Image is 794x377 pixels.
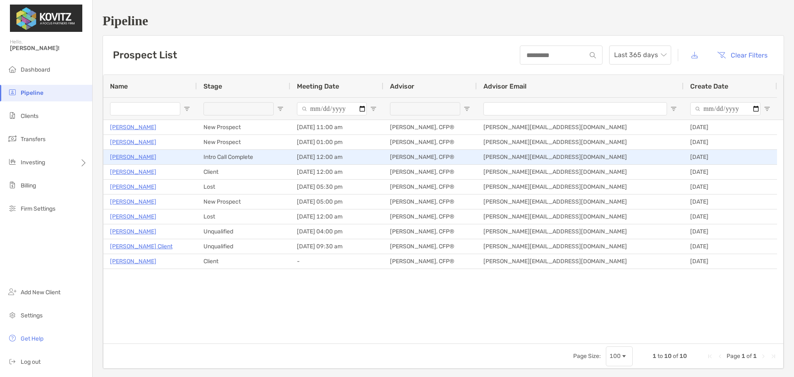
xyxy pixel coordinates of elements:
[684,195,777,209] div: [DATE]
[21,289,60,296] span: Add New Client
[110,197,156,207] a: [PERSON_NAME]
[290,135,383,149] div: [DATE] 01:00 pm
[10,3,82,33] img: Zoe Logo
[383,224,477,239] div: [PERSON_NAME], CFP®
[664,353,672,360] span: 10
[684,239,777,254] div: [DATE]
[290,165,383,179] div: [DATE] 12:00 am
[684,135,777,149] div: [DATE]
[110,152,156,162] p: [PERSON_NAME]
[7,157,17,167] img: investing icon
[483,102,667,115] input: Advisor Email Filter Input
[670,106,677,112] button: Open Filter Menu
[383,165,477,179] div: [PERSON_NAME], CFP®
[290,254,383,269] div: -
[690,102,761,115] input: Create Date Filter Input
[464,106,470,112] button: Open Filter Menu
[203,82,222,90] span: Stage
[21,113,38,120] span: Clients
[197,120,290,134] div: New Prospect
[290,195,383,209] div: [DATE] 05:00 pm
[197,209,290,224] div: Lost
[21,358,41,365] span: Log out
[477,254,684,269] div: [PERSON_NAME][EMAIL_ADDRESS][DOMAIN_NAME]
[21,66,50,73] span: Dashboard
[684,150,777,164] div: [DATE]
[658,353,663,360] span: to
[711,46,774,64] button: Clear Filters
[764,106,770,112] button: Open Filter Menu
[21,335,43,342] span: Get Help
[383,150,477,164] div: [PERSON_NAME], CFP®
[727,353,740,360] span: Page
[477,165,684,179] div: [PERSON_NAME][EMAIL_ADDRESS][DOMAIN_NAME]
[477,195,684,209] div: [PERSON_NAME][EMAIL_ADDRESS][DOMAIN_NAME]
[7,134,17,144] img: transfers icon
[653,353,656,360] span: 1
[110,226,156,237] a: [PERSON_NAME]
[197,239,290,254] div: Unqualified
[7,110,17,120] img: clients icon
[113,49,177,61] h3: Prospect List
[197,180,290,194] div: Lost
[290,224,383,239] div: [DATE] 04:00 pm
[110,211,156,222] p: [PERSON_NAME]
[390,82,414,90] span: Advisor
[197,254,290,269] div: Client
[690,82,728,90] span: Create Date
[477,135,684,149] div: [PERSON_NAME][EMAIL_ADDRESS][DOMAIN_NAME]
[297,82,339,90] span: Meeting Date
[110,82,128,90] span: Name
[383,120,477,134] div: [PERSON_NAME], CFP®
[477,224,684,239] div: [PERSON_NAME][EMAIL_ADDRESS][DOMAIN_NAME]
[679,353,687,360] span: 10
[290,180,383,194] div: [DATE] 05:30 pm
[110,102,180,115] input: Name Filter Input
[370,106,377,112] button: Open Filter Menu
[573,353,601,360] div: Page Size:
[7,203,17,213] img: firm-settings icon
[110,241,172,252] a: [PERSON_NAME] Client
[753,353,757,360] span: 1
[383,209,477,224] div: [PERSON_NAME], CFP®
[290,150,383,164] div: [DATE] 12:00 am
[7,64,17,74] img: dashboard icon
[477,239,684,254] div: [PERSON_NAME][EMAIL_ADDRESS][DOMAIN_NAME]
[110,182,156,192] a: [PERSON_NAME]
[477,209,684,224] div: [PERSON_NAME][EMAIL_ADDRESS][DOMAIN_NAME]
[673,353,678,360] span: of
[21,182,36,189] span: Billing
[590,52,596,58] img: input icon
[383,180,477,194] div: [PERSON_NAME], CFP®
[477,120,684,134] div: [PERSON_NAME][EMAIL_ADDRESS][DOMAIN_NAME]
[197,150,290,164] div: Intro Call Complete
[21,136,45,143] span: Transfers
[770,353,777,360] div: Last Page
[477,180,684,194] div: [PERSON_NAME][EMAIL_ADDRESS][DOMAIN_NAME]
[197,135,290,149] div: New Prospect
[483,82,526,90] span: Advisor Email
[383,254,477,269] div: [PERSON_NAME], CFP®
[197,165,290,179] div: Client
[610,353,621,360] div: 100
[684,209,777,224] div: [DATE]
[184,106,190,112] button: Open Filter Menu
[684,254,777,269] div: [DATE]
[110,256,156,267] a: [PERSON_NAME]
[741,353,745,360] span: 1
[684,165,777,179] div: [DATE]
[684,180,777,194] div: [DATE]
[7,333,17,343] img: get-help icon
[717,353,723,360] div: Previous Page
[21,205,55,212] span: Firm Settings
[21,312,43,319] span: Settings
[290,120,383,134] div: [DATE] 11:00 am
[383,239,477,254] div: [PERSON_NAME], CFP®
[110,122,156,132] a: [PERSON_NAME]
[110,167,156,177] a: [PERSON_NAME]
[197,224,290,239] div: Unqualified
